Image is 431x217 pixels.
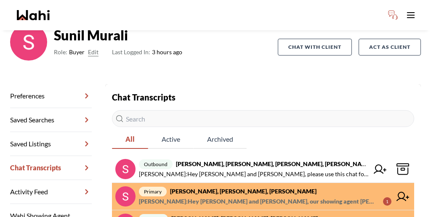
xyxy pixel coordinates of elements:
img: ACg8ocJoVo5GlI4CchjNy02hoXHtu_mPko6fztkzEATPr1yrtOdHFQ=s96-c [10,24,47,61]
a: Preferences [10,84,92,108]
button: Chat with client [278,39,352,56]
a: outbound[PERSON_NAME], [PERSON_NAME], [PERSON_NAME], [PERSON_NAME], [PERSON_NAME][PERSON_NAME]:He... [112,156,414,183]
input: Search [112,110,414,127]
span: primary [139,187,167,196]
span: [PERSON_NAME] : Hey [PERSON_NAME] and [PERSON_NAME], please use this chat for your upcoming showi... [139,169,369,179]
span: [PERSON_NAME] : Hey [PERSON_NAME] and [PERSON_NAME], our showing agent [PERSON_NAME] will be able... [139,196,376,206]
strong: Sunil Murali [54,27,182,44]
div: 1 [383,197,391,206]
button: Archived [194,130,247,149]
span: Role: [54,47,67,57]
button: Act as Client [359,39,421,56]
span: Active [148,130,194,148]
a: Saved Searches [10,108,92,132]
button: Active [148,130,194,149]
a: Chat Transcripts [10,156,92,180]
strong: [PERSON_NAME], [PERSON_NAME], [PERSON_NAME] [170,188,317,195]
span: Buyer [69,47,85,57]
strong: Chat Transcripts [112,92,176,102]
span: All [112,130,148,148]
span: outbound [139,159,173,169]
strong: [PERSON_NAME], [PERSON_NAME], [PERSON_NAME], [PERSON_NAME], [PERSON_NAME] [176,160,422,167]
span: Archived [194,130,247,148]
img: chat avatar [115,186,136,206]
a: Saved Listings [10,132,92,156]
button: All [112,130,148,149]
span: 3 hours ago [112,47,182,57]
a: Activity Feed [10,180,92,204]
button: Toggle open navigation menu [402,7,419,24]
a: Wahi homepage [17,10,50,20]
button: Edit [88,47,98,57]
img: chat avatar [115,159,136,179]
span: Last Logged In: [112,48,150,56]
a: primary[PERSON_NAME], [PERSON_NAME], [PERSON_NAME][PERSON_NAME]:Hey [PERSON_NAME] and [PERSON_NAM... [112,183,414,210]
